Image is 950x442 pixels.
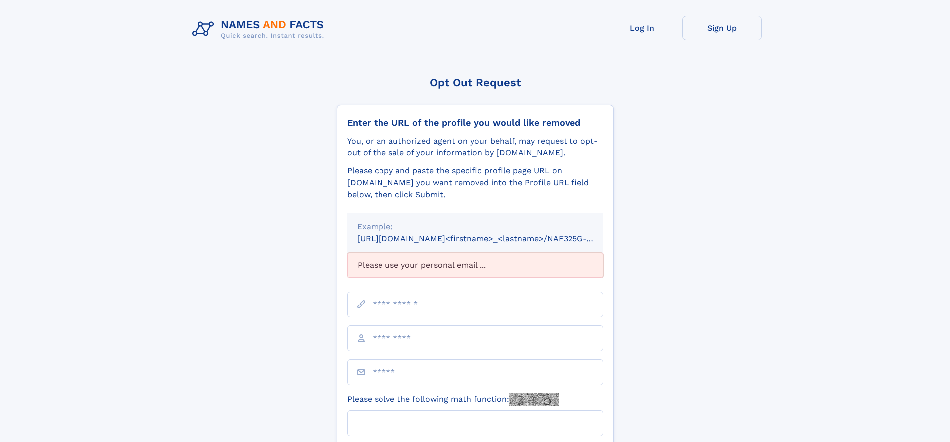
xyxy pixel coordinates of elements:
div: Enter the URL of the profile you would like removed [347,117,603,128]
a: Sign Up [682,16,762,40]
label: Please solve the following math function: [347,393,559,406]
div: Please use your personal email ... [347,253,603,278]
div: Please copy and paste the specific profile page URL on [DOMAIN_NAME] you want removed into the Pr... [347,165,603,201]
small: [URL][DOMAIN_NAME]<firstname>_<lastname>/NAF325G-xxxxxxxx [357,234,622,243]
img: Logo Names and Facts [189,16,332,43]
a: Log In [602,16,682,40]
div: You, or an authorized agent on your behalf, may request to opt-out of the sale of your informatio... [347,135,603,159]
div: Example: [357,221,593,233]
div: Opt Out Request [337,76,614,89]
